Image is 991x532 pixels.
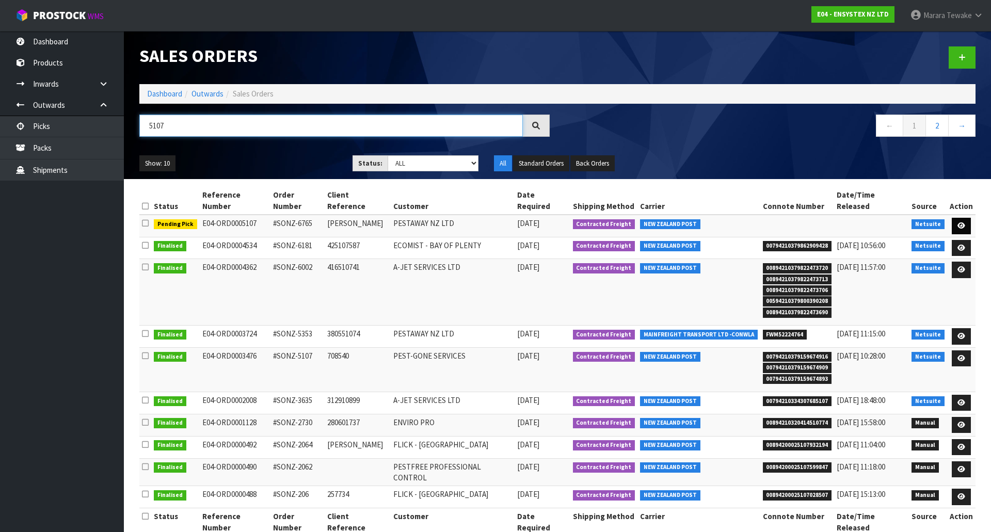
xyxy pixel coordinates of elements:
[912,396,945,407] span: Netsuite
[837,395,885,405] span: [DATE] 18:48:00
[923,10,945,20] span: Marara
[154,219,197,230] span: Pending Pick
[151,187,200,215] th: Status
[573,352,635,362] span: Contracted Freight
[909,187,947,215] th: Source
[763,263,832,273] span: 00894210379822473720
[517,417,539,427] span: [DATE]
[763,241,832,251] span: 00794210379862909428
[912,219,945,230] span: Netsuite
[763,275,832,285] span: 00894210379822473713
[270,436,325,458] td: #SONZ-2064
[517,262,539,272] span: [DATE]
[270,458,325,486] td: #SONZ-2062
[154,263,186,273] span: Finalised
[640,462,700,473] span: NEW ZEALAND POST
[763,374,832,384] span: 00794210379159674893
[517,329,539,338] span: [DATE]
[515,187,570,215] th: Date Required
[912,352,945,362] span: Netsuite
[837,329,885,338] span: [DATE] 11:15:00
[200,237,270,259] td: E04-ORD0004534
[325,414,391,436] td: 280601737
[200,414,270,436] td: E04-ORD0001128
[154,418,186,428] span: Finalised
[270,215,325,237] td: #SONZ-6765
[391,259,514,326] td: A-JET SERVICES LTD
[573,263,635,273] span: Contracted Freight
[325,347,391,392] td: 708540
[763,396,832,407] span: 00794210334307685107
[912,330,945,340] span: Netsuite
[517,351,539,361] span: [DATE]
[912,462,939,473] span: Manual
[837,240,885,250] span: [DATE] 10:56:00
[15,9,28,22] img: cube-alt.png
[947,10,972,20] span: Tewake
[154,241,186,251] span: Finalised
[391,326,514,348] td: PESTAWAY NZ LTD
[763,330,807,340] span: FWM52224764
[154,396,186,407] span: Finalised
[640,219,700,230] span: NEW ZEALAND POST
[200,392,270,414] td: E04-ORD0002008
[200,259,270,326] td: E04-ORD0004362
[640,241,700,251] span: NEW ZEALAND POST
[200,187,270,215] th: Reference Number
[154,440,186,450] span: Finalised
[325,187,391,215] th: Client Reference
[565,115,976,140] nav: Page navigation
[517,240,539,250] span: [DATE]
[270,237,325,259] td: #SONZ-6181
[200,347,270,392] td: E04-ORD0003476
[912,440,939,450] span: Manual
[391,347,514,392] td: PEST-GONE SERVICES
[325,259,391,326] td: 416510741
[903,115,926,137] a: 1
[947,187,976,215] th: Action
[270,347,325,392] td: #SONZ-5107
[837,440,885,449] span: [DATE] 11:04:00
[570,187,638,215] th: Shipping Method
[837,351,885,361] span: [DATE] 10:28:00
[763,352,832,362] span: 00794210379159674916
[640,330,758,340] span: MAINFREIGHT TRANSPORT LTD -CONWLA
[391,486,514,508] td: FLICK - [GEOGRAPHIC_DATA]
[270,259,325,326] td: #SONZ-6002
[270,326,325,348] td: #SONZ-5353
[88,11,104,21] small: WMS
[640,490,700,501] span: NEW ZEALAND POST
[200,458,270,486] td: E04-ORD0000490
[494,155,512,172] button: All
[517,218,539,228] span: [DATE]
[763,462,832,473] span: 00894200025107599847
[640,352,700,362] span: NEW ZEALAND POST
[817,10,889,19] strong: E04 - ENSYSTEX NZ LTD
[391,458,514,486] td: PESTFREE PROFESSIONAL CONTROL
[200,326,270,348] td: E04-ORD0003724
[573,440,635,450] span: Contracted Freight
[763,296,832,307] span: 00594210379800390208
[391,414,514,436] td: ENVIRO PRO
[154,490,186,501] span: Finalised
[573,330,635,340] span: Contracted Freight
[763,363,832,373] span: 00794210379159674909
[154,352,186,362] span: Finalised
[33,9,86,22] span: ProStock
[325,392,391,414] td: 312910899
[637,187,760,215] th: Carrier
[837,417,885,427] span: [DATE] 15:58:00
[154,330,186,340] span: Finalised
[147,89,182,99] a: Dashboard
[763,490,832,501] span: 00894200025107028507
[573,462,635,473] span: Contracted Freight
[912,490,939,501] span: Manual
[325,215,391,237] td: [PERSON_NAME]
[912,241,945,251] span: Netsuite
[517,395,539,405] span: [DATE]
[513,155,569,172] button: Standard Orders
[391,215,514,237] td: PESTAWAY NZ LTD
[325,237,391,259] td: 425107587
[391,237,514,259] td: ECOMIST - BAY OF PLENTY
[191,89,223,99] a: Outwards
